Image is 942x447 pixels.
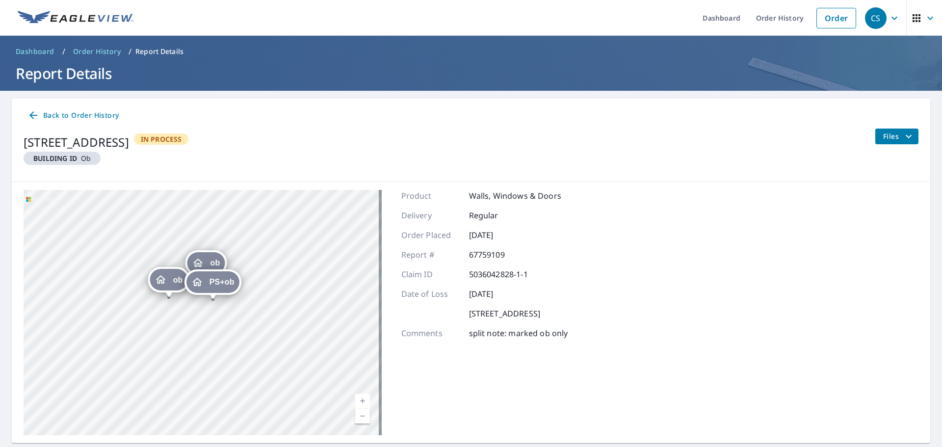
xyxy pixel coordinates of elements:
img: EV Logo [18,11,133,26]
span: ob [173,276,183,284]
p: Report Details [135,47,183,56]
em: Building ID [33,154,77,163]
p: Claim ID [401,268,460,280]
a: Current Level 18, Zoom Out [355,409,370,423]
p: [STREET_ADDRESS] [469,308,540,319]
p: Date of Loss [401,288,460,300]
li: / [129,46,131,57]
div: CS [865,7,887,29]
span: Order History [73,47,121,56]
nav: breadcrumb [12,44,930,59]
span: PS+ob [209,278,235,286]
p: [DATE] [469,229,528,241]
p: Report # [401,249,460,261]
span: Files [883,131,915,142]
p: Regular [469,210,528,221]
li: / [62,46,65,57]
a: Order [816,8,856,28]
p: Delivery [401,210,460,221]
a: Order History [69,44,125,59]
span: Dashboard [16,47,54,56]
a: Back to Order History [24,106,123,125]
span: ob [27,154,97,163]
p: Product [401,190,460,202]
p: 5036042828-1-1 [469,268,528,280]
p: 67759109 [469,249,528,261]
p: split note: marked ob only [469,327,568,339]
div: Dropped pin, building PS+ob, Residential property, 102 Mesa Rd Wichita Falls, TX 76305 [184,269,241,300]
span: In Process [135,134,188,144]
div: [STREET_ADDRESS] [24,133,129,151]
button: filesDropdownBtn-67759109 [875,129,918,144]
div: Dropped pin, building ob, Residential property, 102 Mesa Rd Wichita Falls, TX 76305 [148,267,190,297]
a: Current Level 18, Zoom In [355,394,370,409]
p: Walls, Windows & Doors [469,190,561,202]
a: Dashboard [12,44,58,59]
h1: Report Details [12,63,930,83]
div: Dropped pin, building ob, Residential property, 102 Mesa Rd Wichita Falls, TX 76305 [185,250,227,281]
p: [DATE] [469,288,528,300]
span: ob [210,259,220,266]
p: Comments [401,327,460,339]
span: Back to Order History [27,109,119,122]
p: Order Placed [401,229,460,241]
